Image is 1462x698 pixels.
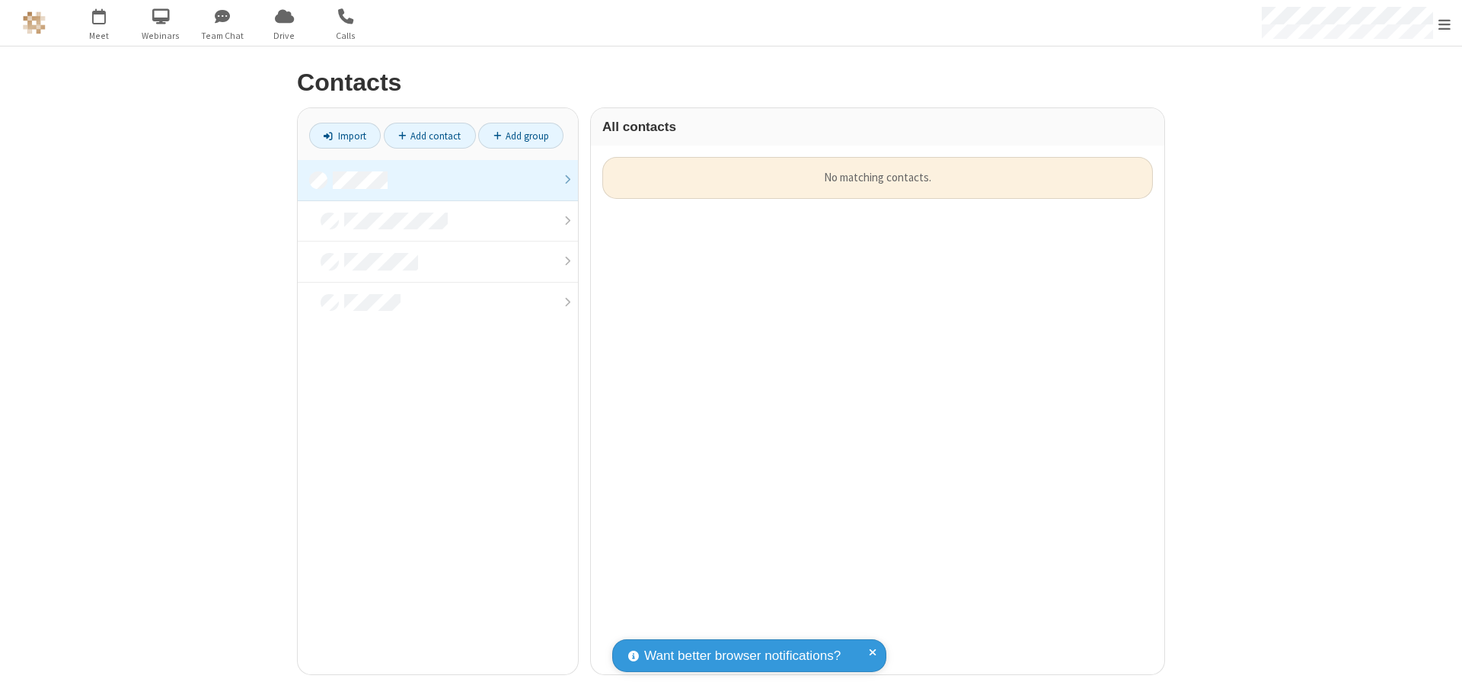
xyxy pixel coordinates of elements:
[23,11,46,34] img: QA Selenium DO NOT DELETE OR CHANGE
[256,29,313,43] span: Drive
[644,646,841,666] span: Want better browser notifications?
[71,29,128,43] span: Meet
[318,29,375,43] span: Calls
[309,123,381,149] a: Import
[132,29,190,43] span: Webinars
[297,69,1165,96] h2: Contacts
[478,123,563,149] a: Add group
[384,123,476,149] a: Add contact
[602,120,1153,134] h3: All contacts
[591,146,1164,674] div: grid
[194,29,251,43] span: Team Chat
[602,157,1153,199] div: No matching contacts.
